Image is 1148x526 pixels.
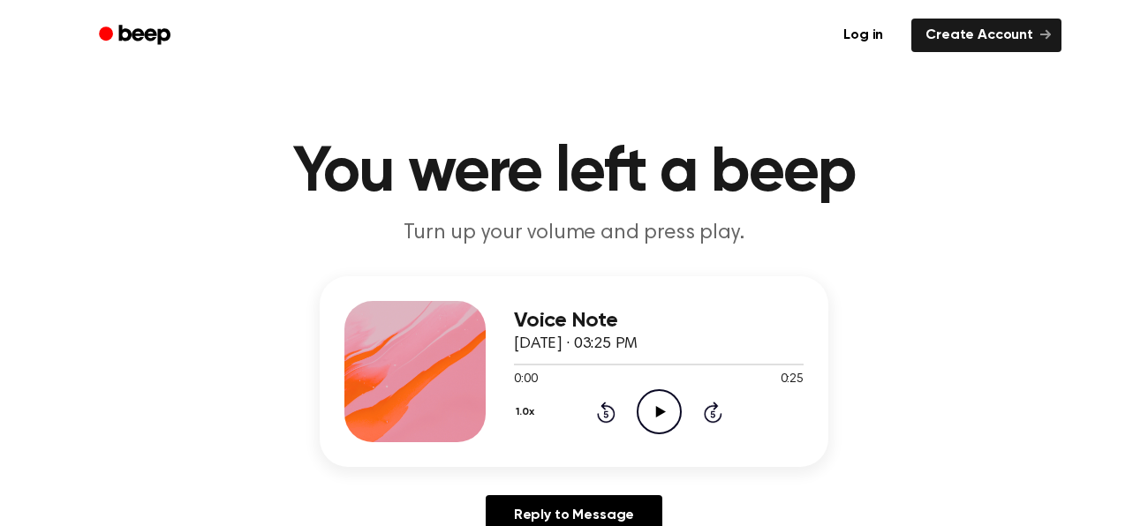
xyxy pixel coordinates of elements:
span: 0:00 [514,371,537,389]
a: Create Account [911,19,1061,52]
h1: You were left a beep [122,141,1026,205]
button: 1.0x [514,397,540,427]
p: Turn up your volume and press play. [235,219,913,248]
a: Beep [87,19,186,53]
a: Log in [826,15,901,56]
span: [DATE] · 03:25 PM [514,336,638,352]
span: 0:25 [781,371,804,389]
h3: Voice Note [514,309,804,333]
